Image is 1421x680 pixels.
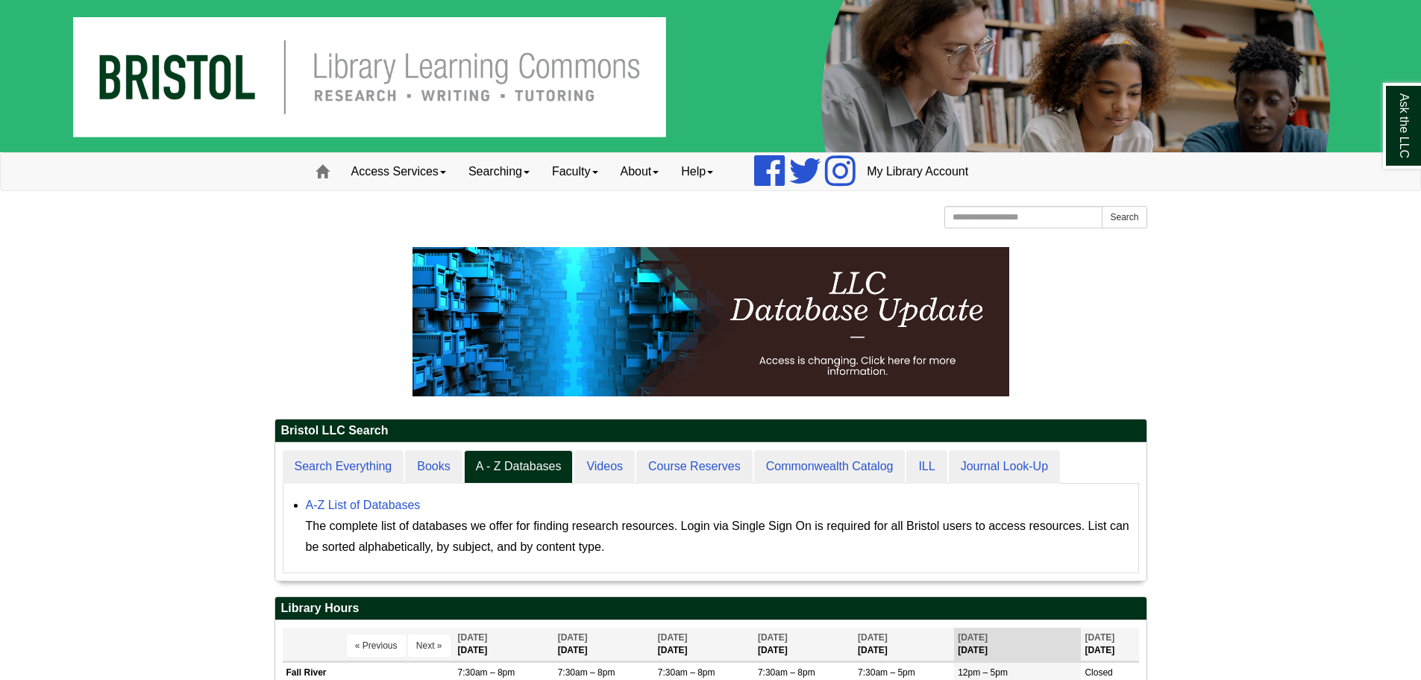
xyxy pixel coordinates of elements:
a: A-Z List of Databases [306,499,421,511]
a: Search Everything [283,450,404,484]
th: [DATE] [1081,628,1138,661]
span: [DATE] [658,632,688,643]
span: [DATE] [458,632,488,643]
div: The complete list of databases we offer for finding research resources. Login via Single Sign On ... [306,516,1131,558]
span: [DATE] [758,632,788,643]
a: Commonwealth Catalog [754,450,906,484]
a: About [609,153,671,190]
a: Access Services [340,153,457,190]
a: A - Z Databases [464,450,574,484]
span: 7:30am – 8pm [658,667,715,678]
a: ILL [906,450,947,484]
span: [DATE] [858,632,888,643]
a: Course Reserves [636,450,753,484]
span: 7:30am – 8pm [558,667,615,678]
button: Next » [408,634,451,657]
a: Videos [574,450,635,484]
span: 7:30am – 8pm [758,667,815,678]
th: [DATE] [654,628,754,661]
th: [DATE] [754,628,854,661]
button: Search [1102,206,1146,228]
a: Faculty [541,153,609,190]
span: [DATE] [558,632,588,643]
span: Closed [1085,667,1112,678]
h2: Library Hours [275,597,1146,620]
span: 7:30am – 5pm [858,667,915,678]
button: « Previous [347,634,406,657]
th: [DATE] [954,628,1081,661]
img: HTML tutorial [413,247,1009,396]
span: [DATE] [1085,632,1114,643]
h2: Bristol LLC Search [275,419,1146,443]
span: [DATE] [958,632,988,643]
th: [DATE] [554,628,654,661]
a: Journal Look-Up [949,450,1060,484]
a: My Library Account [856,153,979,190]
span: 7:30am – 8pm [458,667,515,678]
span: 12pm – 5pm [958,667,1008,678]
th: [DATE] [454,628,554,661]
a: Books [405,450,462,484]
a: Searching [457,153,541,190]
th: [DATE] [854,628,954,661]
a: Help [670,153,724,190]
